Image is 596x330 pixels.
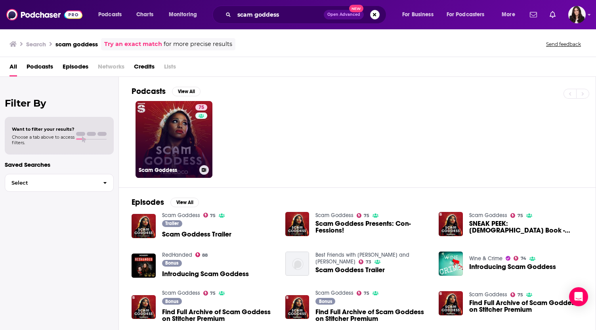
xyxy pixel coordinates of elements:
a: 75 [203,213,216,217]
h3: Search [26,40,46,48]
span: Networks [98,60,124,76]
span: 75 [518,293,523,297]
h2: Podcasts [132,86,166,96]
a: 88 [195,252,208,257]
div: Open Intercom Messenger [569,287,588,306]
img: Scam Goddess Trailer [132,214,156,238]
a: PodcastsView All [132,86,201,96]
a: 74 [514,256,526,261]
span: 75 [210,214,216,217]
a: 75Scam Goddess [136,101,212,178]
a: Scam Goddess [469,291,507,298]
span: Scam Goddess Trailer [315,267,385,273]
a: Find Full Archive of Scam Goddess on Stitcher Premium [315,309,429,322]
a: Scam Goddess [315,212,353,219]
img: Find Full Archive of Scam Goddess on Stitcher Premium [285,295,309,319]
span: Trailer [165,221,179,226]
span: Select [5,180,97,185]
a: 75 [357,291,369,296]
a: SNEAK PEEK: Scam Goddess Book - "Chapter 1: Religious Scams" [469,220,583,234]
a: Wine & Crime [469,255,502,262]
img: Introducing Scam Goddess [439,252,463,276]
a: 75 [510,213,523,218]
img: Introducing Scam Goddess [132,254,156,278]
h2: Filter By [5,97,114,109]
a: Scam Goddess [469,212,507,219]
img: Scam Goddess Presents: Con-Fessions! [285,212,309,236]
span: Charts [136,9,153,20]
button: open menu [163,8,207,21]
h3: scam goddess [55,40,98,48]
span: 75 [210,292,216,295]
h2: Episodes [132,197,164,207]
a: Introducing Scam Goddess [162,271,249,277]
a: EpisodesView All [132,197,199,207]
a: Best Friends with Nicole Byer and Sasheer Zamata [315,252,409,265]
a: 75 [195,104,207,111]
span: 73 [366,260,371,264]
a: 75 [203,291,216,296]
a: Scam Goddess [315,290,353,296]
img: Find Full Archive of Scam Goddess on Stitcher Premium [132,295,156,319]
span: 75 [518,214,523,217]
a: Show notifications dropdown [527,8,540,21]
a: All [10,60,17,76]
span: Open Advanced [327,13,360,17]
img: Find Full Archive of Scam Goddess on Stitcher Premium [439,291,463,315]
button: Select [5,174,114,192]
span: Bonus [165,261,178,265]
span: Lists [164,60,176,76]
a: Podcasts [27,60,53,76]
button: open menu [496,8,525,21]
p: Saved Searches [5,161,114,168]
span: 75 [364,214,369,217]
a: RedHanded [162,252,192,258]
a: Charts [131,8,158,21]
span: Bonus [165,299,178,304]
span: Choose a tab above to access filters. [12,134,74,145]
button: View All [172,87,201,96]
span: Monitoring [169,9,197,20]
span: 88 [202,254,208,257]
span: for more precise results [164,40,232,49]
button: open menu [93,8,132,21]
span: 75 [199,104,204,112]
a: Scam Goddess Presents: Con-Fessions! [315,220,429,234]
a: Introducing Scam Goddess [469,263,556,270]
span: Bonus [319,299,332,304]
a: Scam Goddess Trailer [285,252,309,276]
span: For Business [402,9,434,20]
span: 74 [521,257,526,260]
a: Find Full Archive of Scam Goddess on Stitcher Premium [162,309,276,322]
a: Find Full Archive of Scam Goddess on Stitcher Premium [469,299,583,313]
span: Credits [134,60,155,76]
img: User Profile [568,6,586,23]
a: 75 [357,213,369,218]
span: Episodes [63,60,88,76]
a: Try an exact match [104,40,162,49]
span: Logged in as RebeccaShapiro [568,6,586,23]
input: Search podcasts, credits, & more... [234,8,324,21]
a: Scam Goddess Trailer [162,231,231,238]
span: More [502,9,515,20]
a: Scam Goddess [162,290,200,296]
img: Podchaser - Follow, Share and Rate Podcasts [6,7,82,22]
a: Show notifications dropdown [546,8,559,21]
button: Show profile menu [568,6,586,23]
img: SNEAK PEEK: Scam Goddess Book - "Chapter 1: Religious Scams" [439,212,463,236]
